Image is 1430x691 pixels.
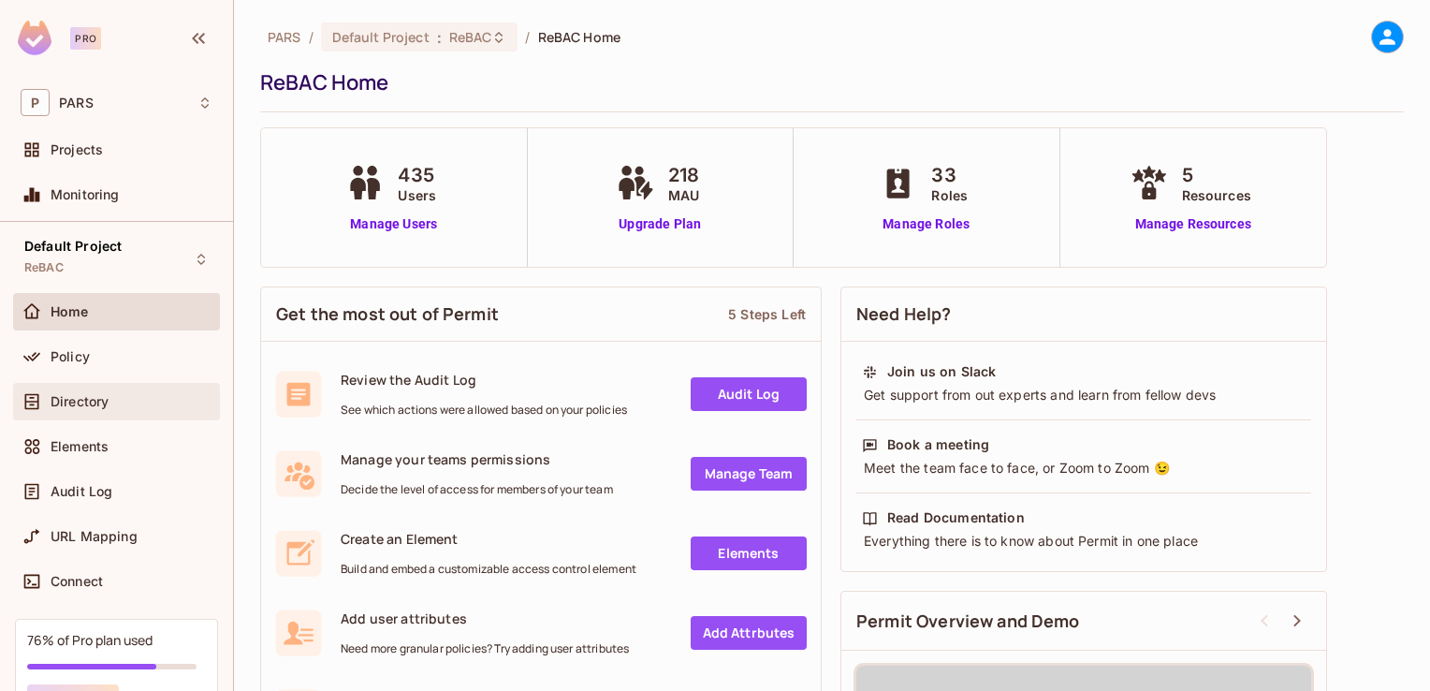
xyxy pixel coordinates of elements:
[24,239,122,254] span: Default Project
[1126,214,1261,234] a: Manage Resources
[887,508,1025,527] div: Read Documentation
[1182,185,1251,205] span: Resources
[51,304,89,319] span: Home
[691,537,807,570] a: Elements
[887,435,989,454] div: Book a meeting
[612,214,708,234] a: Upgrade Plan
[398,161,436,189] span: 435
[931,161,968,189] span: 33
[260,68,1394,96] div: ReBAC Home
[341,562,636,577] span: Build and embed a customizable access control element
[51,439,109,454] span: Elements
[59,96,94,110] span: Workspace: PARS
[436,30,443,45] span: :
[51,187,120,202] span: Monitoring
[398,185,436,205] span: Users
[341,482,613,497] span: Decide the level of access for members of your team
[728,305,806,323] div: 5 Steps Left
[862,532,1306,551] div: Everything there is to know about Permit in one place
[341,641,629,656] span: Need more granular policies? Try adding user attributes
[341,530,636,548] span: Create an Element
[668,161,699,189] span: 218
[21,89,50,116] span: P
[525,28,530,46] li: /
[1182,161,1251,189] span: 5
[51,484,112,499] span: Audit Log
[862,459,1306,478] div: Meet the team face to face, or Zoom to Zoom 😉
[931,185,968,205] span: Roles
[538,28,620,46] span: ReBAC Home
[691,457,807,491] a: Manage Team
[70,27,101,50] div: Pro
[341,450,613,468] span: Manage your teams permissions
[332,28,430,46] span: Default Project
[875,214,977,234] a: Manage Roles
[309,28,314,46] li: /
[51,574,103,589] span: Connect
[862,386,1306,404] div: Get support from out experts and learn from fellow devs
[449,28,492,46] span: ReBAC
[51,394,109,409] span: Directory
[342,214,445,234] a: Manage Users
[856,302,952,326] span: Need Help?
[276,302,499,326] span: Get the most out of Permit
[51,529,138,544] span: URL Mapping
[341,610,629,627] span: Add user attributes
[856,610,1080,633] span: Permit Overview and Demo
[268,28,301,46] span: the active workspace
[691,377,807,411] a: Audit Log
[51,142,103,157] span: Projects
[27,631,153,649] div: 76% of Pro plan used
[24,260,64,275] span: ReBAC
[887,362,996,381] div: Join us on Slack
[341,371,627,389] span: Review the Audit Log
[18,21,51,55] img: SReyMgAAAABJRU5ErkJggg==
[691,616,807,650] a: Add Attrbutes
[341,403,627,418] span: See which actions were allowed based on your policies
[51,349,90,364] span: Policy
[668,185,699,205] span: MAU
